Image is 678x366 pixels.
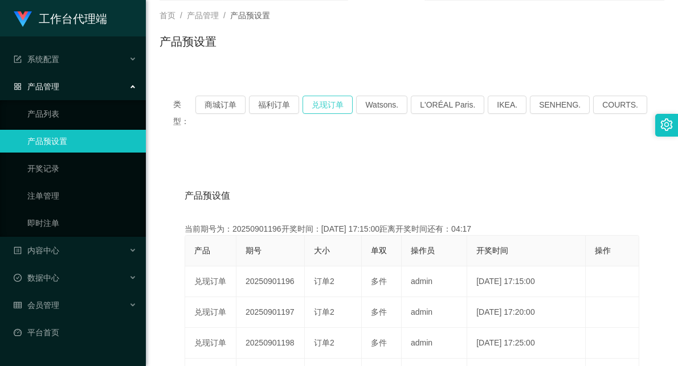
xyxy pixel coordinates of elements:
[14,55,59,64] span: 系统配置
[371,307,387,316] span: 多件
[593,96,647,114] button: COURTS.
[185,297,236,328] td: 兑现订单
[187,11,219,20] span: 产品管理
[488,96,526,114] button: IKEA.
[660,118,673,131] i: 图标: setting
[314,246,330,255] span: 大小
[14,301,22,309] i: 图标: table
[173,96,195,130] span: 类型：
[595,246,611,255] span: 操作
[236,328,305,359] td: 20250901198
[249,96,299,114] button: 福利订单
[411,96,484,114] button: L'ORÉAL Paris.
[14,301,59,310] span: 会员管理
[356,96,407,114] button: Watsons.
[467,266,586,297] td: [DATE] 17:15:00
[160,33,217,50] h1: 产品预设置
[27,212,137,235] a: 即时注单
[314,277,334,286] span: 订单2
[194,246,210,255] span: 产品
[14,273,59,282] span: 数据中心
[467,297,586,328] td: [DATE] 17:20:00
[402,297,467,328] td: admin
[371,277,387,286] span: 多件
[160,11,175,20] span: 首页
[14,55,22,63] i: 图标: form
[230,11,270,20] span: 产品预设置
[314,338,334,347] span: 订单2
[14,321,137,344] a: 图标: dashboard平台首页
[27,184,137,207] a: 注单管理
[14,82,59,91] span: 产品管理
[223,11,226,20] span: /
[14,14,107,23] a: 工作台代理端
[371,246,387,255] span: 单双
[14,11,32,27] img: logo.9652507e.png
[411,246,435,255] span: 操作员
[27,130,137,153] a: 产品预设置
[246,246,262,255] span: 期号
[27,157,137,180] a: 开奖记录
[236,266,305,297] td: 20250901196
[402,266,467,297] td: admin
[371,338,387,347] span: 多件
[185,328,236,359] td: 兑现订单
[14,246,59,255] span: 内容中心
[185,266,236,297] td: 兑现订单
[467,328,586,359] td: [DATE] 17:25:00
[27,102,137,125] a: 产品列表
[185,223,639,235] div: 当前期号为：20250901196开奖时间：[DATE] 17:15:00距离开奖时间还有：04:17
[402,328,467,359] td: admin
[185,189,230,203] span: 产品预设值
[476,246,508,255] span: 开奖时间
[14,83,22,91] i: 图标: appstore-o
[303,96,353,114] button: 兑现订单
[314,307,334,316] span: 订单2
[195,96,246,114] button: 商城订单
[39,1,107,37] h1: 工作台代理端
[14,274,22,282] i: 图标: check-circle-o
[180,11,182,20] span: /
[530,96,590,114] button: SENHENG.
[236,297,305,328] td: 20250901197
[14,246,22,254] i: 图标: profile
